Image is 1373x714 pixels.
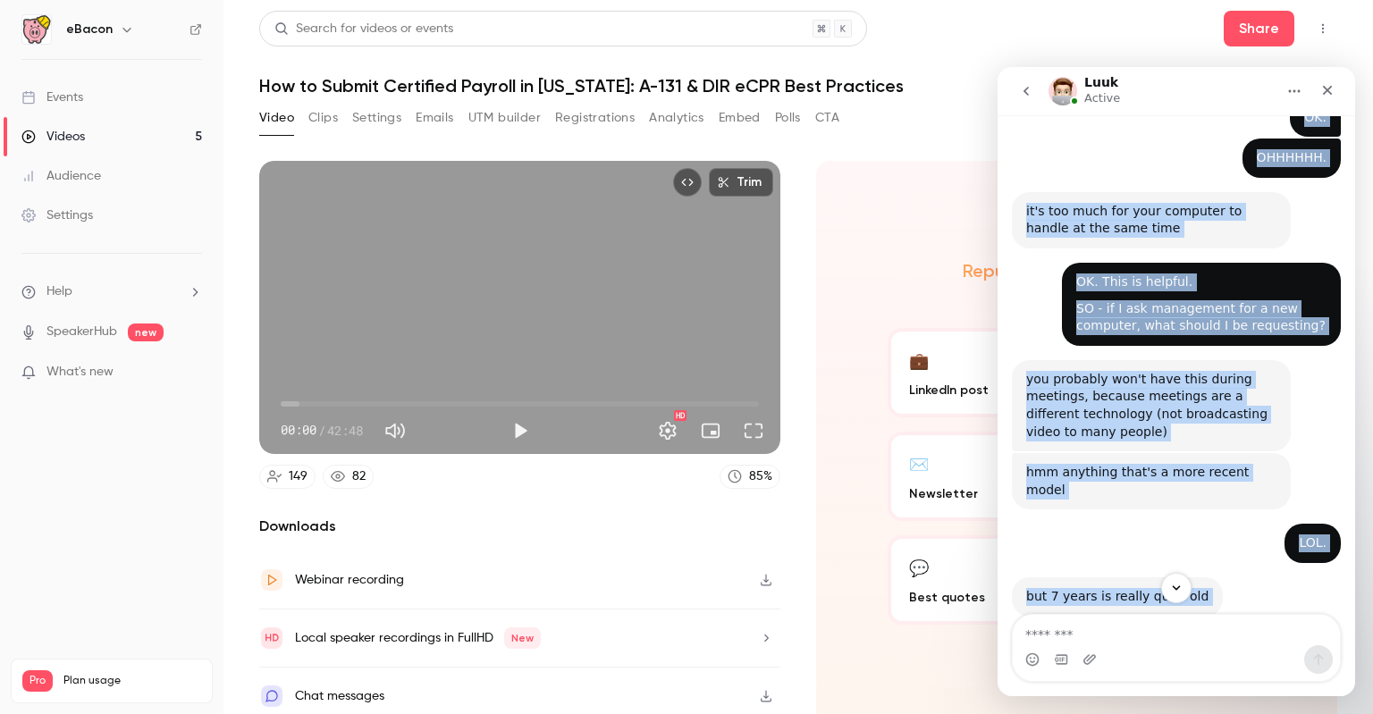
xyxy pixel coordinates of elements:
button: Embed [719,104,761,132]
div: Audience [21,167,101,185]
button: Share [1224,11,1294,46]
div: Search for videos or events [274,20,453,38]
div: Chat messages [295,685,384,707]
button: Full screen [736,413,771,449]
button: 💬Best quotes [888,535,1070,625]
div: ✉️ [909,449,929,477]
div: 85 % [749,467,772,486]
div: Local speaker recordings in FullHD [295,627,541,649]
button: Embed video [673,168,702,197]
a: 85% [720,465,780,489]
h2: Repurpose [PERSON_NAME] [963,260,1191,281]
a: 82 [323,465,374,489]
span: New [504,627,541,649]
span: What's new [46,363,114,382]
button: Emails [416,104,453,132]
img: eBacon [22,15,51,44]
button: Settings [352,104,401,132]
button: Registrations [555,104,635,132]
div: 82 [352,467,366,486]
span: Help [46,282,72,301]
a: SpeakerHub [46,323,117,341]
span: Pro [22,670,53,692]
button: Analytics [649,104,704,132]
span: new [128,323,164,341]
span: Plan usage [63,674,201,688]
button: ✉️Newsletter [888,432,1070,521]
span: Best quotes [909,588,985,607]
h2: Downloads [259,516,780,537]
div: 149 [289,467,307,486]
button: Turn on miniplayer [693,413,729,449]
span: 42:48 [327,421,363,440]
button: Top Bar Actions [1309,14,1337,43]
h1: How to Submit Certified Payroll in [US_STATE]: A-131 & DIR eCPR Best Practices [259,75,1337,97]
div: Settings [21,206,93,224]
iframe: Intercom live chat [998,67,1355,696]
button: UTM builder [468,104,541,132]
button: 💼LinkedIn post [888,328,1070,417]
div: HD [674,410,686,421]
div: Webinar recording [295,569,404,591]
button: CTA [815,104,839,132]
div: Videos [21,128,85,146]
span: 00:00 [281,421,316,440]
button: Polls [775,104,801,132]
button: Play [502,413,538,449]
span: / [318,421,325,440]
div: Events [21,88,83,106]
div: 💼 [909,346,929,374]
li: help-dropdown-opener [21,282,202,301]
h6: eBacon [66,21,113,38]
button: Mute [377,413,413,449]
button: Clips [308,104,338,132]
button: Video [259,104,294,132]
button: Settings [650,413,686,449]
a: 149 [259,465,316,489]
span: LinkedIn post [909,381,989,399]
button: Trim [709,168,773,197]
div: 💬 [909,553,929,581]
div: 00:00 [281,421,363,440]
span: Newsletter [909,484,978,503]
